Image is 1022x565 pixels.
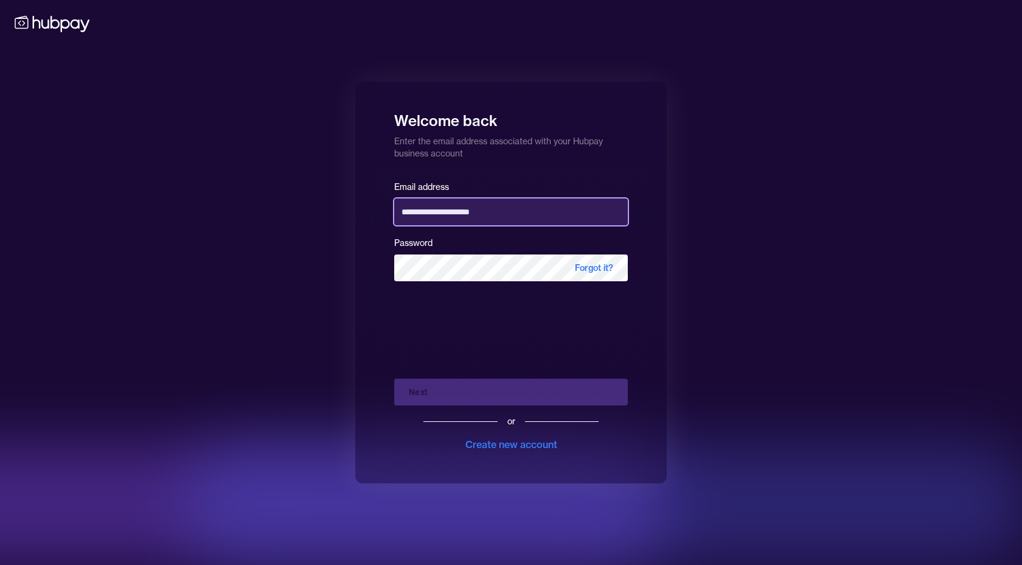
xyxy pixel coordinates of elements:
label: Password [394,237,433,248]
div: Create new account [465,437,557,452]
h1: Welcome back [394,104,628,130]
p: Enter the email address associated with your Hubpay business account [394,130,628,160]
span: Forgot it? [560,254,628,281]
label: Email address [394,181,449,192]
div: or [507,415,515,427]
